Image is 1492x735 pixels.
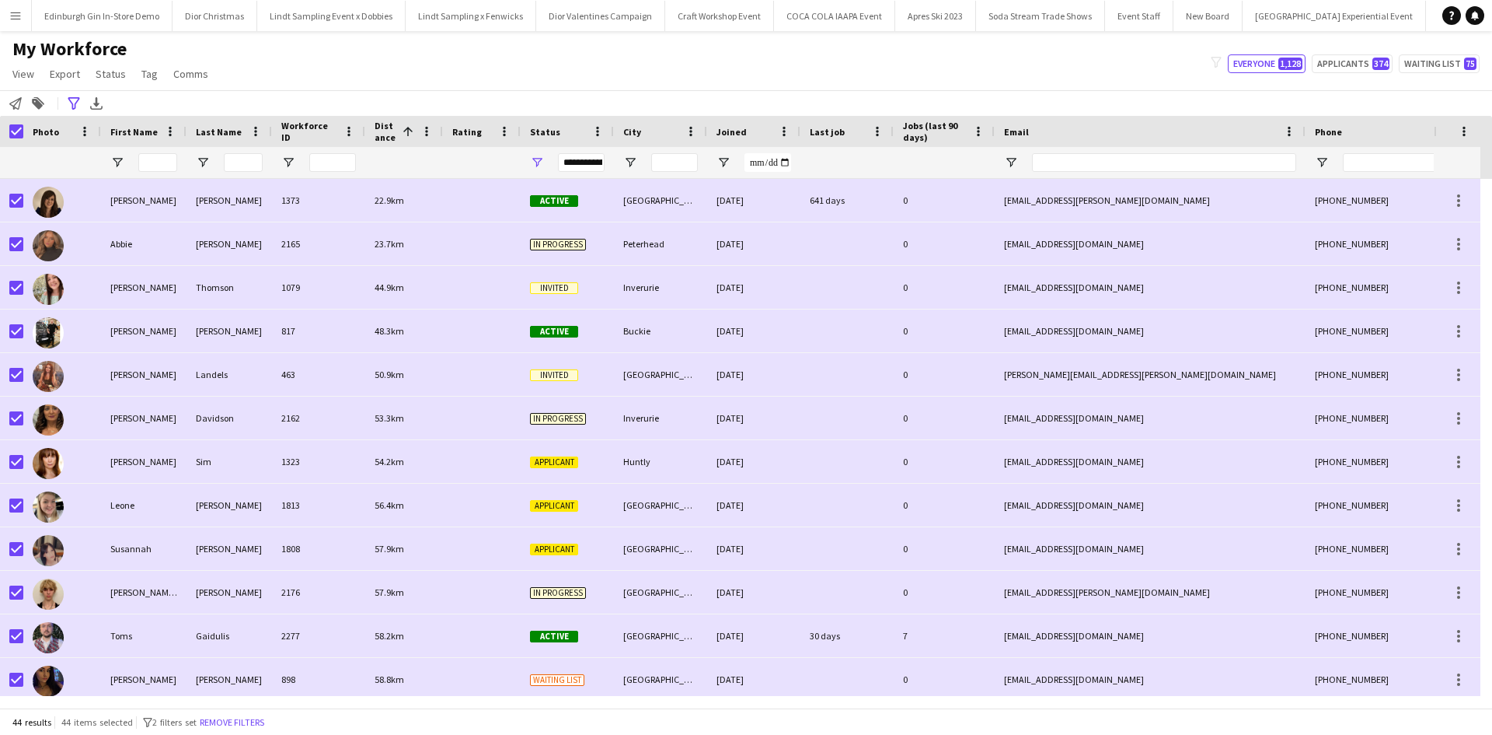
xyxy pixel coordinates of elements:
div: 0 [894,571,995,614]
div: 0 [894,484,995,527]
div: [DATE] [707,222,800,265]
div: 2176 [272,571,365,614]
div: 0 [894,266,995,309]
div: [DATE] [707,658,800,701]
div: Abbie [101,222,186,265]
span: 57.9km [375,586,404,598]
span: Invited [530,369,578,381]
div: [GEOGRAPHIC_DATA] [614,353,707,396]
div: [EMAIL_ADDRESS][DOMAIN_NAME] [995,222,1305,265]
div: 2165 [272,222,365,265]
span: 23.7km [375,238,404,250]
img: Toms Gaidulis [33,622,64,653]
span: Status [96,67,126,81]
button: [GEOGRAPHIC_DATA] Experiential Event [1243,1,1426,31]
button: Edinburgh Gin In-Store Demo [32,1,173,31]
div: [PERSON_NAME] [186,310,272,352]
a: Tag [135,64,164,84]
span: City [623,126,641,138]
img: Andrew Bulloch [33,317,64,348]
div: [GEOGRAPHIC_DATA] [614,614,707,657]
div: 0 [894,658,995,701]
span: Last Name [196,126,242,138]
div: [DATE] [707,527,800,570]
div: 0 [894,310,995,352]
span: Waiting list [530,674,584,686]
div: [PERSON_NAME][EMAIL_ADDRESS][PERSON_NAME][DOMAIN_NAME] [995,353,1305,396]
span: Active [530,195,578,207]
span: Workforce ID [281,120,337,143]
span: Phone [1315,126,1342,138]
div: 0 [894,527,995,570]
div: [GEOGRAPHIC_DATA] [614,484,707,527]
img: Emma Thomson [33,274,64,305]
div: Inverurie [614,397,707,439]
div: 641 days [800,179,894,222]
button: Applicants374 [1312,54,1393,73]
a: Comms [167,64,214,84]
span: 44 items selected [61,716,133,728]
span: Distance [375,120,396,143]
div: [PERSON_NAME] [101,440,186,483]
div: [EMAIL_ADDRESS][DOMAIN_NAME] [995,310,1305,352]
span: Active [530,631,578,642]
div: [DATE] [707,397,800,439]
button: Open Filter Menu [281,156,295,170]
img: Susannah Higginson [33,535,64,566]
div: [EMAIL_ADDRESS][DOMAIN_NAME] [995,614,1305,657]
a: Status [89,64,132,84]
div: 2277 [272,614,365,657]
span: 57.9km [375,543,404,555]
div: 0 [894,397,995,439]
div: [PERSON_NAME] [101,658,186,701]
app-action-btn: Advanced filters [64,94,83,113]
div: Gaidulis [186,614,272,657]
div: 463 [272,353,365,396]
span: 75 [1464,58,1476,70]
span: 44.9km [375,282,404,293]
img: Olivia Landels [33,361,64,392]
span: Comms [173,67,208,81]
div: [PERSON_NAME] [186,179,272,222]
span: My Workforce [12,37,127,61]
div: Leone [101,484,186,527]
div: [GEOGRAPHIC_DATA] [614,179,707,222]
app-action-btn: Export XLSX [87,94,106,113]
div: 1323 [272,440,365,483]
button: Open Filter Menu [1004,156,1018,170]
div: Buckie [614,310,707,352]
a: View [6,64,40,84]
span: In progress [530,587,586,599]
button: Open Filter Menu [110,156,124,170]
div: [DATE] [707,571,800,614]
span: Export [50,67,80,81]
div: 0 [894,179,995,222]
div: [PERSON_NAME] [101,397,186,439]
div: 1373 [272,179,365,222]
div: [DATE] [707,179,800,222]
div: [DATE] [707,440,800,483]
div: [DATE] [707,484,800,527]
div: Huntly [614,440,707,483]
button: New Board [1173,1,1243,31]
span: Joined [716,126,747,138]
img: Abbie McLean [33,230,64,261]
div: 817 [272,310,365,352]
button: Event Staff [1105,1,1173,31]
button: Open Filter Menu [196,156,210,170]
div: 0 [894,440,995,483]
div: [GEOGRAPHIC_DATA] [614,527,707,570]
div: [GEOGRAPHIC_DATA] [614,658,707,701]
div: [DATE] [707,614,800,657]
div: [DATE] [707,353,800,396]
span: Status [530,126,560,138]
div: [PERSON_NAME] [186,484,272,527]
div: [DATE] [707,266,800,309]
input: Last Name Filter Input [224,153,263,172]
div: Inverurie [614,266,707,309]
div: [EMAIL_ADDRESS][PERSON_NAME][DOMAIN_NAME] [995,571,1305,614]
div: 898 [272,658,365,701]
div: [GEOGRAPHIC_DATA] [614,571,707,614]
div: [EMAIL_ADDRESS][DOMAIN_NAME] [995,484,1305,527]
button: Open Filter Menu [623,156,637,170]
